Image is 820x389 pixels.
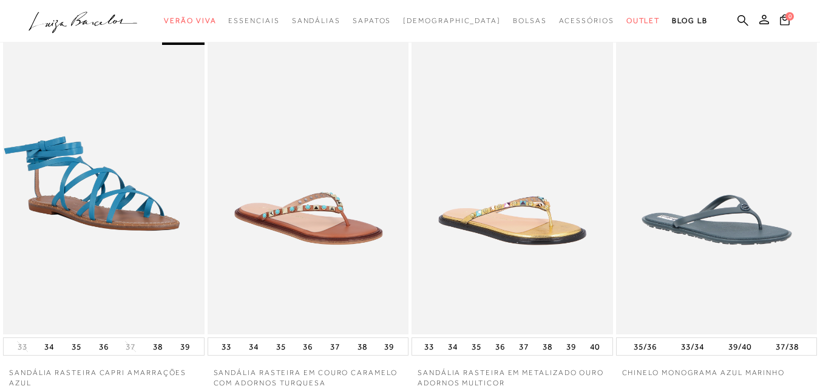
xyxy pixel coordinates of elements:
span: Acessórios [559,16,614,25]
button: 38 [149,338,166,355]
button: 36 [492,338,509,355]
button: 33 [218,338,235,355]
button: 37/38 [772,338,802,355]
button: 39 [563,338,580,355]
button: 39/40 [725,338,755,355]
span: [DEMOGRAPHIC_DATA] [403,16,501,25]
button: 37 [327,338,344,355]
button: 35/36 [630,338,660,355]
a: Sandália rasteira capri amarrações azul [3,368,205,388]
a: SANDÁLIA RASTEIRA EM COURO CARAMELO COM ADORNOS TURQUESA [208,368,409,388]
button: 37 [122,341,139,353]
button: 36 [299,338,316,355]
button: 38 [539,338,556,355]
img: Sandália rasteira capri amarrações azul [3,33,205,334]
button: 39 [381,338,398,355]
a: categoryNavScreenReaderText [164,10,216,32]
a: categoryNavScreenReaderText [292,10,341,32]
a: categoryNavScreenReaderText [559,10,614,32]
a: categoryNavScreenReaderText [626,10,660,32]
button: 39 [177,338,194,355]
img: CHINELO MONOGRAMA AZUL MARINHO [616,33,818,334]
button: 34 [41,338,58,355]
button: 34 [444,338,461,355]
button: 35 [273,338,290,355]
span: 0 [785,12,794,21]
button: 33 [421,338,438,355]
a: SANDÁLIA RASTEIRA EM METALIZADO OURO ADORNOS MULTICOR [412,368,613,388]
a: categoryNavScreenReaderText [513,10,547,32]
img: SANDÁLIA RASTEIRA EM METALIZADO OURO ADORNOS MULTICOR [412,33,613,334]
button: 37 [515,338,532,355]
button: 33 [14,341,31,353]
a: BLOG LB [672,10,707,32]
button: 33/34 [677,338,708,355]
span: Sandálias [292,16,341,25]
a: categoryNavScreenReaderText [228,10,279,32]
img: SANDÁLIA RASTEIRA EM COURO CARAMELO COM ADORNOS TURQUESA [208,33,409,334]
span: Bolsas [513,16,547,25]
button: 38 [354,338,371,355]
button: 36 [95,338,112,355]
a: noSubCategoriesText [403,10,501,32]
span: Sapatos [353,16,391,25]
button: 34 [245,338,262,355]
span: Verão Viva [164,16,216,25]
button: 40 [586,338,603,355]
a: CHINELO MONOGRAMA AZUL MARINHO [616,368,791,387]
button: 35 [68,338,85,355]
span: Outlet [626,16,660,25]
button: 35 [468,338,485,355]
a: categoryNavScreenReaderText [353,10,391,32]
button: 0 [776,13,793,30]
span: BLOG LB [672,16,707,25]
span: Essenciais [228,16,279,25]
